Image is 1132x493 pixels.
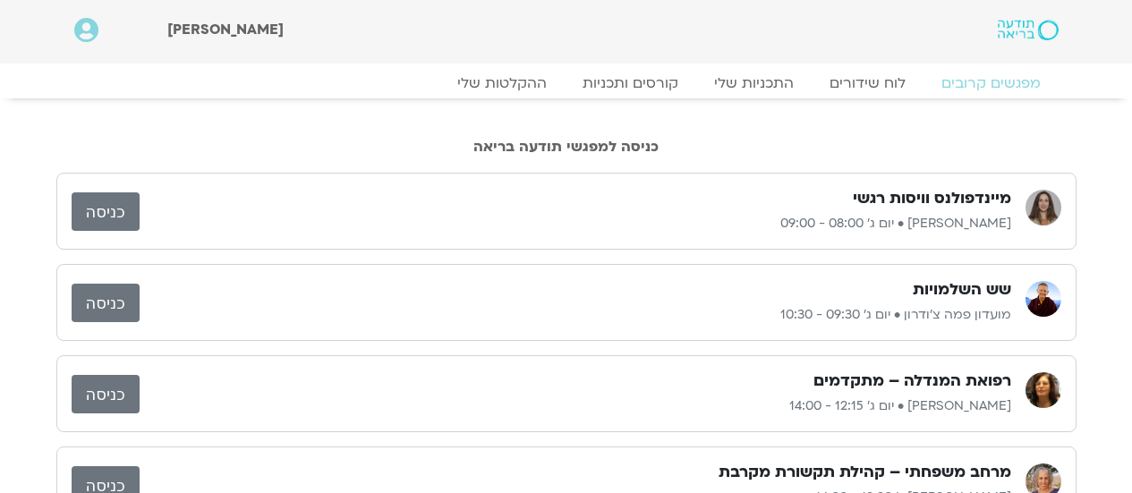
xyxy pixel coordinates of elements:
[813,370,1011,392] h3: רפואת המנדלה – מתקדמים
[140,395,1011,417] p: [PERSON_NAME] • יום ג׳ 12:15 - 14:00
[140,304,1011,326] p: מועדון פמה צ'ודרון • יום ג׳ 09:30 - 10:30
[72,375,140,413] a: כניסה
[439,74,565,92] a: ההקלטות שלי
[853,188,1011,209] h3: מיינדפולנס וויסות רגשי
[1026,372,1061,408] img: רונית הולנדר
[1026,281,1061,317] img: מועדון פמה צ'ודרון
[719,462,1011,483] h3: מרחב משפחתי – קהילת תקשורת מקרבת
[565,74,696,92] a: קורסים ותכניות
[140,213,1011,234] p: [PERSON_NAME] • יום ג׳ 08:00 - 09:00
[696,74,812,92] a: התכניות שלי
[923,74,1059,92] a: מפגשים קרובים
[56,139,1077,155] h2: כניסה למפגשי תודעה בריאה
[74,74,1059,92] nav: Menu
[72,284,140,322] a: כניסה
[913,279,1011,301] h3: שש השלמויות
[812,74,923,92] a: לוח שידורים
[167,20,284,39] span: [PERSON_NAME]
[72,192,140,231] a: כניסה
[1026,190,1061,225] img: הילן נבות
